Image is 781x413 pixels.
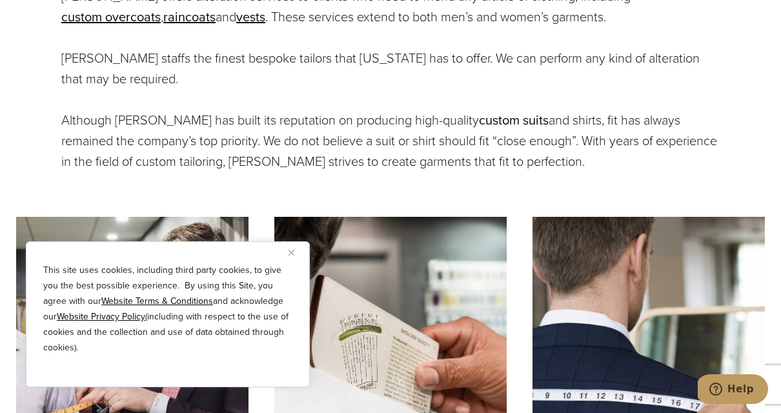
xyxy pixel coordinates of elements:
[101,294,213,308] a: Website Terms & Conditions
[61,7,161,26] a: custom overcoats
[43,263,292,356] p: This site uses cookies, including third party cookies, to give you the best possible experience. ...
[479,110,549,130] a: custom suits
[289,245,304,260] button: Close
[698,374,768,407] iframe: Opens a widget where you can chat to one of our agents
[57,310,145,323] a: Website Privacy Policy
[236,7,265,26] a: vests
[163,7,216,26] a: raincoats
[61,48,720,89] p: [PERSON_NAME] staffs the finest bespoke tailors that [US_STATE] has to offer. We can perform any ...
[289,250,294,256] img: Close
[61,110,720,172] p: Although [PERSON_NAME] has built its reputation on producing high-quality and shirts, fit has alw...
